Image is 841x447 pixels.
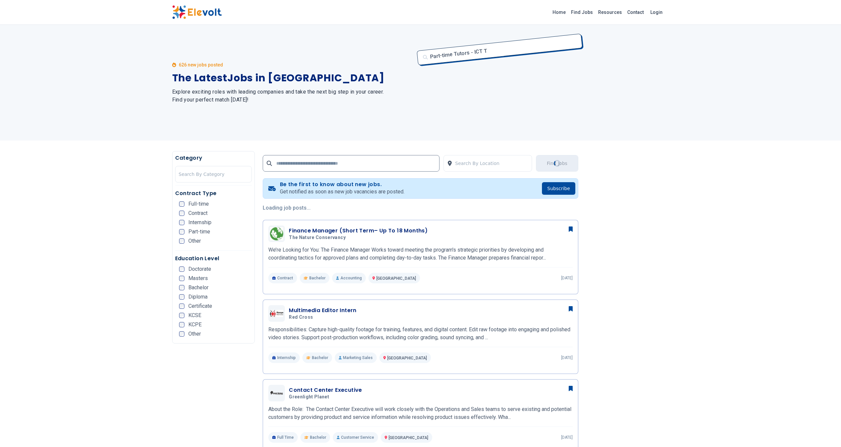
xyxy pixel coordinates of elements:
input: Bachelor [179,285,184,290]
a: Home [550,7,568,18]
a: Resources [595,7,625,18]
span: Part-time [188,229,210,234]
iframe: Chat Widget [808,415,841,447]
span: Greenlight Planet [289,394,329,400]
span: Bachelor [312,355,328,360]
span: Other [188,238,201,244]
span: Full-time [188,201,209,207]
h3: Multimedia Editor Intern [289,306,357,314]
input: Masters [179,276,184,281]
p: Marketing Sales [335,352,377,363]
span: The Nature Conservancy [289,235,346,241]
input: Other [179,238,184,244]
p: Responsibilities: Capture high-quality footage for training, features, and digital content. Edit ... [268,326,573,342]
span: Other [188,331,201,337]
p: Full Time [268,432,298,443]
button: Subscribe [542,182,575,195]
p: 626 new jobs posted [179,61,223,68]
a: The Nature ConservancyFinance Manager (Short Term– Up To 18 Months)The Nature ConservancyWe’re Lo... [268,225,573,283]
h3: Finance Manager (Short Term– Up To 18 Months) [289,227,428,235]
a: Login [646,6,667,19]
input: Doctorate [179,266,184,272]
p: Customer Service [333,432,378,443]
span: Bachelor [309,275,325,281]
span: Masters [188,276,208,281]
img: The Nature Conservancy [270,227,283,240]
span: KCSE [188,313,201,318]
input: Other [179,331,184,337]
span: Bachelor [310,435,326,440]
input: KCSE [179,313,184,318]
a: Greenlight PlanetContact Center ExecutiveGreenlight PlanetAbout the Role: The Contact Center Exec... [268,385,573,443]
p: [DATE] [561,435,573,440]
span: [GEOGRAPHIC_DATA] [376,276,416,281]
h2: Explore exciting roles with leading companies and take the next big step in your career. Find you... [172,88,413,104]
p: About the Role: The Contact Center Executive will work closely with the Operations and Sales team... [268,405,573,421]
span: [GEOGRAPHIC_DATA] [389,435,428,440]
input: Contract [179,211,184,216]
p: Accounting [332,273,366,283]
p: [DATE] [561,275,573,281]
p: Get notified as soon as new job vacancies are posted. [280,188,404,196]
a: Red crossMultimedia Editor InternRed crossResponsibilities: Capture high-quality footage for trai... [268,305,573,363]
input: Diploma [179,294,184,300]
span: KCPE [188,322,202,327]
img: Greenlight Planet [270,391,283,395]
h1: The Latest Jobs in [GEOGRAPHIC_DATA] [172,72,413,84]
iframe: Advertisement [586,178,669,376]
p: We’re Looking for You: The Finance Manager Works toward meeting the program's strategic prioritie... [268,246,573,262]
h4: Be the first to know about new jobs. [280,181,404,188]
input: Full-time [179,201,184,207]
span: Certificate [188,304,212,309]
span: Contract [188,211,208,216]
a: Find Jobs [568,7,595,18]
h5: Category [175,154,252,162]
span: Internship [188,220,211,225]
input: Internship [179,220,184,225]
p: [DATE] [561,355,573,360]
span: Doctorate [188,266,211,272]
img: Red cross [270,310,283,317]
a: Contact [625,7,646,18]
h3: Contact Center Executive [289,386,362,394]
button: Find JobsLoading... [536,155,578,172]
div: Loading... [554,160,561,167]
img: Elevolt [172,5,222,19]
input: Part-time [179,229,184,234]
p: Contract [268,273,297,283]
span: Diploma [188,294,208,300]
h5: Contract Type [175,189,252,197]
h5: Education Level [175,255,252,263]
p: Internship [268,352,300,363]
p: Loading job posts... [263,204,578,212]
span: [GEOGRAPHIC_DATA] [387,356,427,360]
span: Bachelor [188,285,209,290]
input: KCPE [179,322,184,327]
span: Red cross [289,314,313,320]
input: Certificate [179,304,184,309]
